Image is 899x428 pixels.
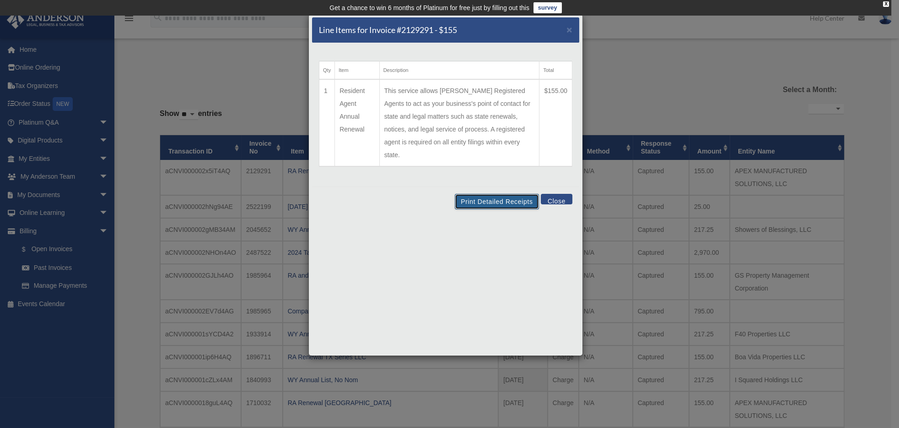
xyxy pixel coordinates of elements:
td: Resident Agent Annual Renewal [335,79,379,166]
button: Print Detailed Receipts [455,194,538,209]
th: Qty [319,61,335,80]
span: × [566,24,572,35]
th: Total [539,61,572,80]
button: Close [541,194,572,204]
td: 1 [319,79,335,166]
td: This service allows [PERSON_NAME] Registered Agents to act as your business's point of contact fo... [379,79,539,166]
div: Get a chance to win 6 months of Platinum for free just by filling out this [329,2,529,13]
h5: Line Items for Invoice #2129291 - $155 [319,24,457,36]
a: survey [533,2,562,13]
th: Item [335,61,379,80]
div: close [883,1,889,7]
th: Description [379,61,539,80]
button: Close [566,25,572,34]
td: $155.00 [539,79,572,166]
